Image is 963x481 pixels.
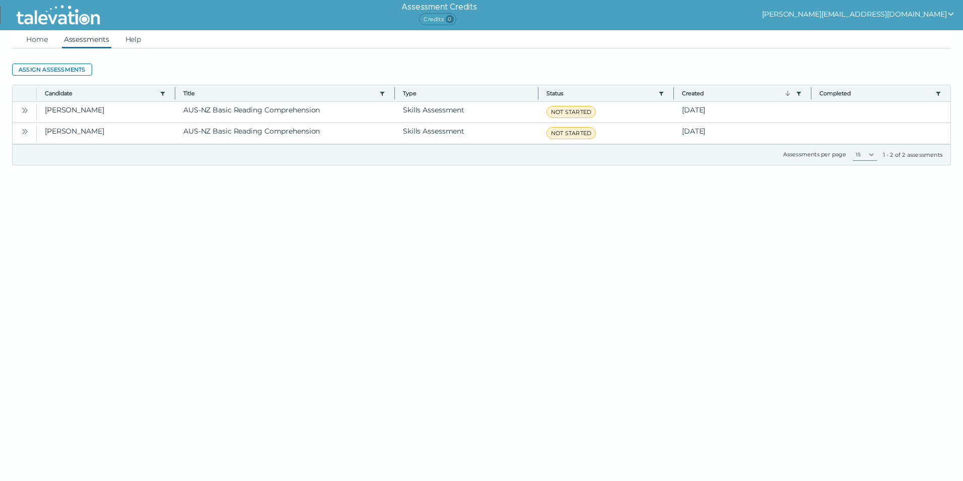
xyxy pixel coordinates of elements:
[401,1,476,13] h6: Assessment Credits
[674,102,811,123] clr-dg-cell: [DATE]
[183,89,375,97] button: Title
[446,15,454,23] span: 0
[12,64,92,76] button: Assign assessments
[159,89,167,97] button: candidate filter
[670,82,677,104] button: Column resize handle
[808,82,814,104] button: Column resize handle
[535,82,541,104] button: Column resize handle
[175,102,395,123] clr-dg-cell: AUS-NZ Basic Reading Comprehension
[12,3,104,28] img: Talevation_Logo_Transparent_white.png
[546,89,654,97] button: Status
[37,123,175,144] clr-dg-cell: [PERSON_NAME]
[123,30,144,48] a: Help
[546,127,596,139] span: NOT STARTED
[21,128,29,136] cds-icon: Open
[19,125,31,137] button: Open
[19,104,31,116] button: Open
[21,106,29,114] cds-icon: Open
[37,102,175,123] clr-dg-cell: [PERSON_NAME]
[674,123,811,144] clr-dg-cell: [DATE]
[883,151,942,159] div: 1 - 2 of 2 assessments
[419,13,456,25] span: Credits
[395,102,538,123] clr-dg-cell: Skills Assessment
[403,89,530,97] span: Type
[175,123,395,144] clr-dg-cell: AUS-NZ Basic Reading Comprehension
[62,30,111,48] a: Assessments
[819,89,931,97] button: Completed
[391,82,398,104] button: Column resize handle
[24,30,50,48] a: Home
[762,8,955,20] button: show user actions
[934,89,942,97] button: completed filter
[395,123,538,144] clr-dg-cell: Skills Assessment
[795,89,803,97] button: created filter
[546,106,596,118] span: NOT STARTED
[682,89,792,97] button: Created
[783,151,847,158] label: Assessments per page
[45,89,156,97] button: Candidate
[657,89,665,97] button: status filter
[378,89,386,97] button: title filter
[172,82,178,104] button: Column resize handle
